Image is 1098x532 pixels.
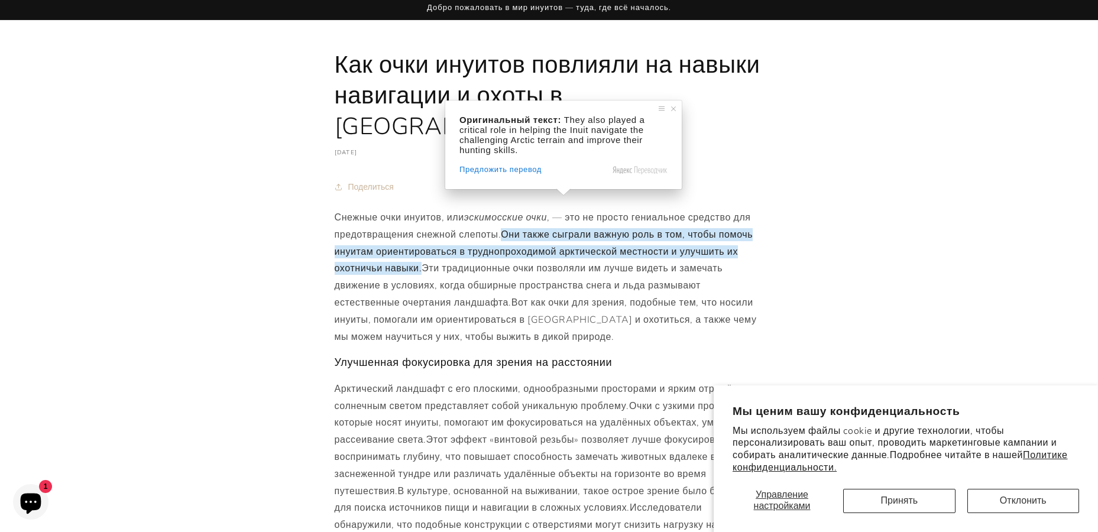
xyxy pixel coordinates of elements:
[335,433,750,497] ya-tr-span: Этот эффект «винтовой резьбы» позволяет лучше фокусироваться и воспринимать глубину, что повышает...
[335,211,464,224] ya-tr-span: Снежные очки инуитов, или
[335,174,397,200] button: Поделиться
[754,488,811,512] ya-tr-span: Управление настройками
[881,494,918,507] ya-tr-span: Принять
[459,164,542,175] span: Предложить перевод
[335,49,760,142] ya-tr-span: Как очки инуитов повлияли на навыки навигации и охоты в [GEOGRAPHIC_DATA]
[427,2,671,13] ya-tr-span: Добро пожаловать в мир инуитов — туда, где всё началось.
[459,115,647,155] span: They also played a critical role in helping the Inuit navigate the challenging Arctic terrain and...
[335,485,763,515] ya-tr-span: В культуре, основанной на выживании, такое острое зрение было бесценным для поиска источников пищ...
[335,296,757,343] ya-tr-span: Вот как очки для зрения, подобные тем, что носили инуиты, помогали им ориентироваться в [GEOGRAPH...
[890,449,1023,462] ya-tr-span: Подробнее читайте в нашей
[733,489,831,513] button: Управление настройками
[459,115,561,125] span: Оригинальный текст:
[335,400,752,447] ya-tr-span: Очки с узкими прорезями, которые носят инуиты, помогают им фокусироваться на удалённых объектах, ...
[335,262,723,309] ya-tr-span: Эти традиционные очки позволяли им лучше видеть и замечать движение в условиях, когда обширные пр...
[733,424,1057,462] ya-tr-span: Мы используем файлы cookie и другие технологии, чтобы персонализировать ваш опыт, проводить марке...
[348,182,394,192] ya-tr-span: Поделиться
[335,228,753,275] ya-tr-span: Они также сыграли важную роль в том, чтобы помочь инуитам ориентироваться в труднопроходимой аркт...
[335,211,751,241] ya-tr-span: , — это не просто гениальное средство для предотвращения снежной слепоты.
[335,382,758,413] ya-tr-span: Арктический ландшафт с его плоскими, однообразными просторами и ярким отражённым солнечным светом...
[9,484,52,523] inbox-online-store-chat: Чат интернет-магазина Shopify
[843,489,955,513] button: Принять
[464,211,547,224] ya-tr-span: эскимосские очки
[1000,494,1047,507] ya-tr-span: Отклонить
[335,148,358,157] ya-tr-span: [DATE]
[335,355,613,369] ya-tr-span: Улучшенная фокусировка для зрения на расстоянии
[733,449,1068,474] a: Политике конфиденциальности.
[733,404,960,419] ya-tr-span: Мы ценим вашу конфиденциальность
[967,489,1079,513] button: Отклонить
